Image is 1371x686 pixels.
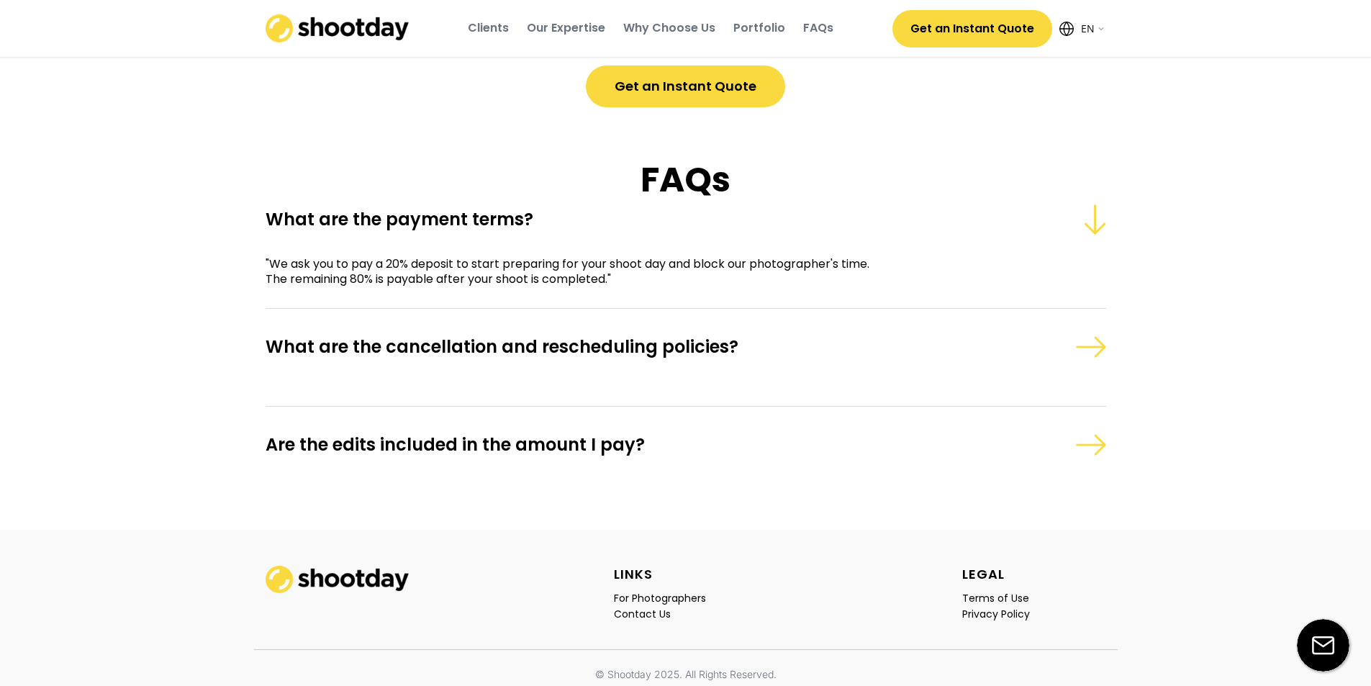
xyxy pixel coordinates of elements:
[892,10,1052,48] button: Get an Instant Quote
[962,608,1030,620] div: Privacy Policy
[1075,434,1106,456] img: Group_96%402x%5B1%5D.png
[962,592,1029,605] div: Terms of Use
[803,20,833,36] div: FAQs
[623,20,715,36] div: Why Choose Us
[595,667,777,682] div: © Shootday 2025. All Rights Reserved.
[614,566,653,582] div: LINKS
[962,566,1005,582] div: LEGAL
[614,608,671,620] div: Contact Us
[266,566,410,592] img: shootday_logo.png
[733,20,785,36] div: Portfolio
[266,335,980,358] div: What are the cancellation and rescheduling policies?
[1297,619,1349,672] img: email-icon%20%281%29.svg
[468,20,509,36] div: Clients
[266,208,980,230] div: What are the payment terms?
[614,592,706,605] div: For Photographers
[1059,22,1074,36] img: Icon%20feather-globe%20%281%29.svg
[266,433,980,456] div: Are the edits included in the amount I pay?
[1075,336,1106,358] img: Group_96%402x%5B1%5D.png
[266,14,410,42] img: shootday_logo.png
[1085,204,1106,235] img: Group_95%402x%5B1%5D.png
[266,257,1074,287] div: "We ask you to pay a 20% deposit to start preparing for your shoot day and block our photographer...
[586,66,785,107] button: Get an Instant Quote
[266,158,1106,202] h1: FAQs
[527,20,605,36] div: Our Expertise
